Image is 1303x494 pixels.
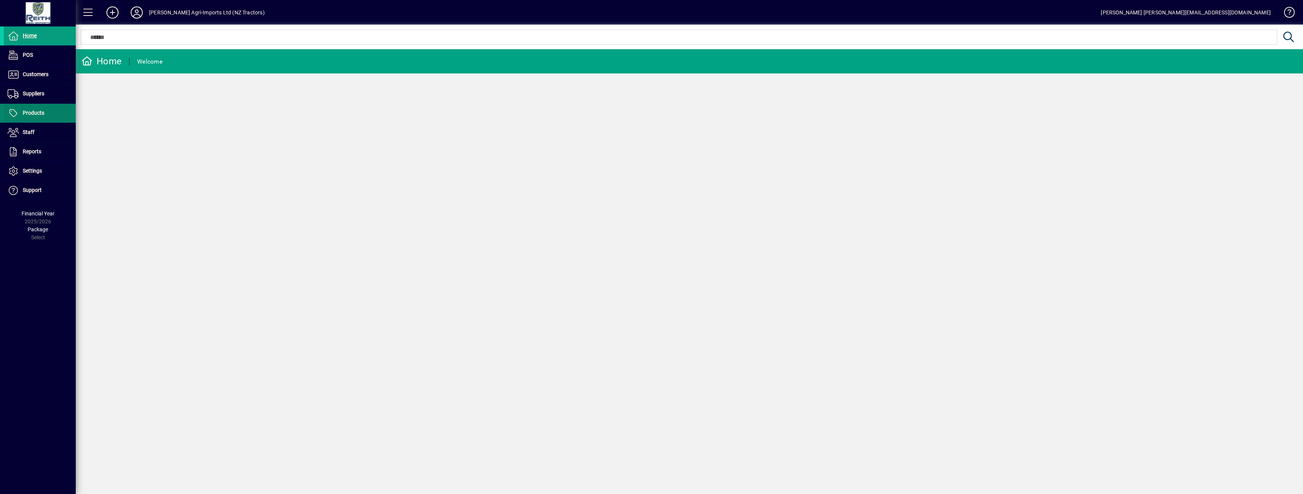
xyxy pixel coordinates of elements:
span: Financial Year [22,210,55,217]
button: Profile [125,6,149,19]
a: Settings [4,162,76,181]
div: [PERSON_NAME] [PERSON_NAME][EMAIL_ADDRESS][DOMAIN_NAME] [1101,6,1271,19]
span: Settings [23,168,42,174]
a: Customers [4,65,76,84]
a: Suppliers [4,84,76,103]
a: Products [4,104,76,123]
span: Suppliers [23,90,44,97]
a: Support [4,181,76,200]
a: Knowledge Base [1278,2,1294,26]
a: POS [4,46,76,65]
span: Reports [23,148,41,154]
span: Support [23,187,42,193]
span: Home [23,33,37,39]
div: [PERSON_NAME] Agri-Imports Ltd (NZ Tractors) [149,6,265,19]
div: Home [81,55,122,67]
span: Package [28,226,48,232]
a: Staff [4,123,76,142]
div: Welcome [137,56,162,68]
span: POS [23,52,33,58]
span: Products [23,110,44,116]
span: Staff [23,129,34,135]
span: Customers [23,71,48,77]
a: Reports [4,142,76,161]
button: Add [100,6,125,19]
